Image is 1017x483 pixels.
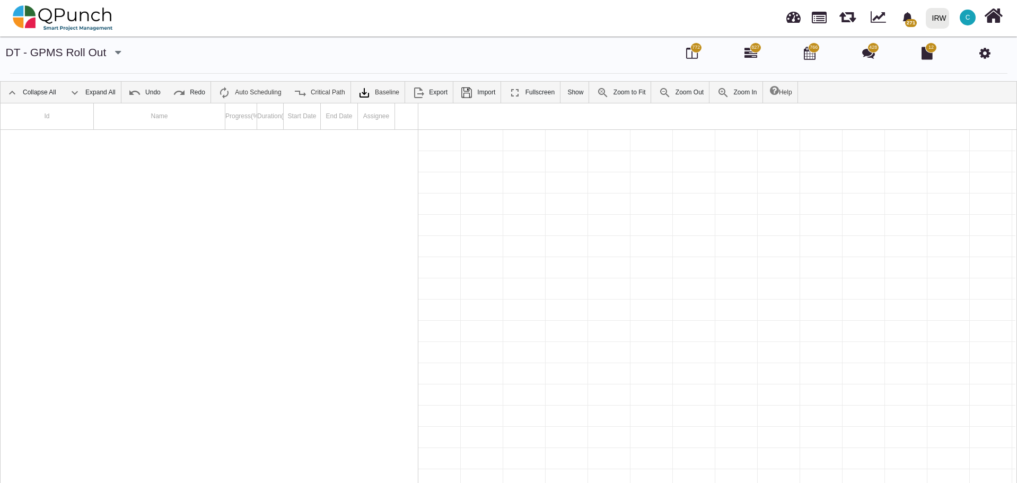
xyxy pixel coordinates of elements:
[751,44,759,51] span: 827
[123,82,166,103] a: Undo
[63,82,121,103] a: Expand All
[225,103,257,129] div: Progress(%)
[168,82,211,103] a: Redo
[717,86,730,99] img: ic_zoom_in.48fceee.png
[173,86,186,99] img: ic_redo_24.f94b082.png
[68,86,81,99] img: ic_expand_all_24.71e1805.png
[6,86,19,99] img: ic_collapse_all_24.42ac041.png
[659,86,671,99] img: ic_zoom_out.687aa02.png
[839,5,856,23] span: Releases
[898,8,917,27] div: Notification
[966,14,970,21] span: C
[218,86,231,99] img: ic_auto_scheduling_24.ade0d5b.png
[984,6,1003,26] i: Home
[744,51,757,59] a: 827
[812,7,827,23] span: Projects
[804,47,816,59] i: Calendar
[288,82,350,103] a: Critical Path
[284,103,321,129] div: Start Date
[294,86,306,99] img: ic_critical_path_24.b7f2986.png
[13,2,113,34] img: qpunch-sp.fa6292f.png
[744,47,757,59] i: Gantt
[1,103,94,129] div: Id
[810,44,818,51] span: 766
[953,1,982,34] a: C
[321,103,358,129] div: End Date
[786,6,801,22] span: Dashboard
[562,82,589,103] a: Show
[1,82,62,103] a: Collapse All
[460,86,473,99] img: save.4d96896.png
[905,19,916,27] span: 271
[257,103,284,129] div: Duration(d)
[686,47,698,59] i: Board
[94,103,225,129] div: Name
[653,82,709,103] a: Zoom Out
[712,82,762,103] a: Zoom In
[128,86,141,99] img: ic_undo_24.4502e76.png
[358,103,395,129] div: Assignee
[591,82,651,103] a: Zoom to Fit
[928,44,934,51] span: 12
[358,86,371,99] img: klXqkY5+JZAPre7YVMJ69SE9vgHW7RkaA9STpDBCRd8F60lk8AdY5g6cgTfGkm3cV0d3FrcCHw7UyPBLKa18SAFZQOCAmAAAA...
[765,82,797,103] a: Help
[455,82,501,103] a: Import
[922,47,933,59] i: Document Library
[902,12,913,23] svg: bell fill
[508,86,521,99] img: ic_fullscreen_24.81ea589.png
[865,1,896,36] div: Dynamic Report
[692,44,700,51] span: 772
[503,82,560,103] a: Fullscreen
[412,86,425,99] img: ic_export_24.4e1404f.png
[862,47,875,59] i: Punch Discussion
[353,82,405,103] a: Baseline
[6,46,107,58] a: DT - GPMS Roll out
[213,82,286,103] a: Auto Scheduling
[896,1,922,34] a: bell fill271
[597,86,609,99] img: ic_zoom_to_fit_24.130db0b.png
[407,82,453,103] a: Export
[960,10,976,25] span: Clairebt
[932,9,946,28] div: IRW
[869,44,877,51] span: 428
[921,1,953,36] a: IRW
